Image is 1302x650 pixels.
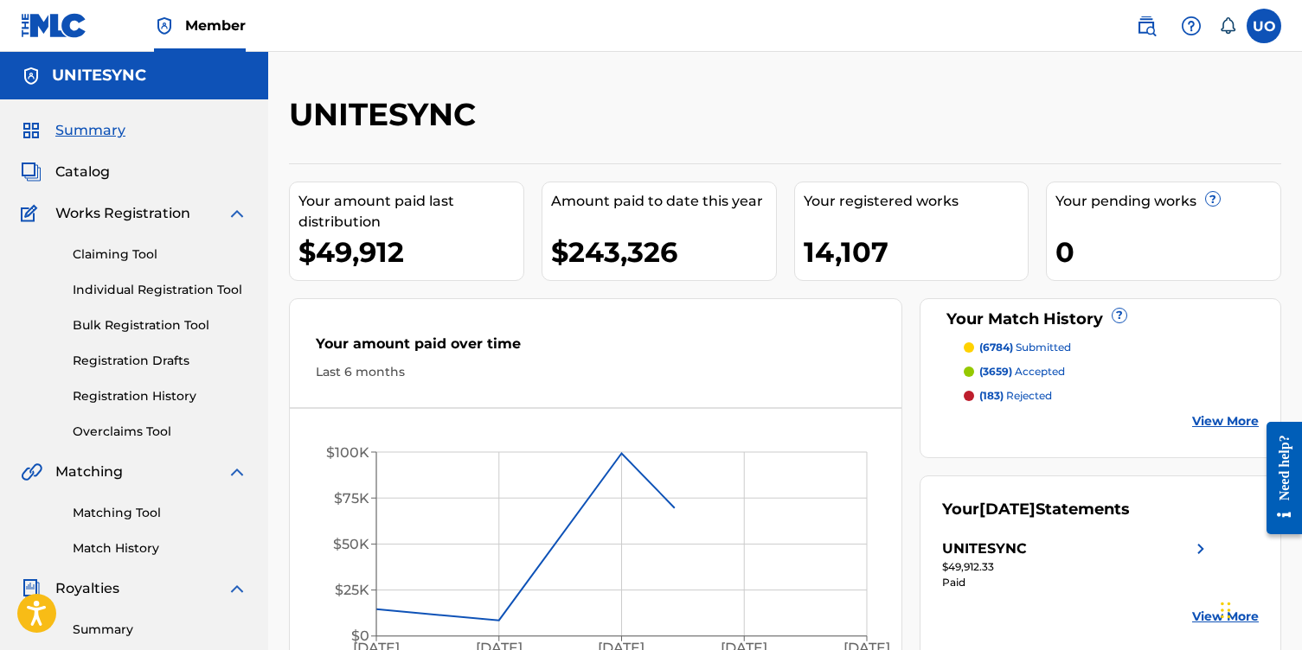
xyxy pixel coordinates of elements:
span: Works Registration [55,203,190,224]
img: Catalog [21,162,42,182]
div: $49,912.33 [942,559,1211,575]
iframe: Resource Center [1254,408,1302,547]
img: expand [227,462,247,482]
img: Matching [21,462,42,482]
div: User Menu [1247,9,1281,43]
img: search [1136,16,1157,36]
tspan: $25K [335,582,369,598]
div: Notifications [1219,17,1236,35]
img: expand [227,578,247,599]
a: (6784) submitted [964,340,1259,355]
div: Widget de chat [1215,567,1302,650]
a: CatalogCatalog [21,162,110,182]
a: (183) rejected [964,388,1259,404]
span: Catalog [55,162,110,182]
a: SummarySummary [21,120,125,141]
img: Royalties [21,578,42,599]
a: Overclaims Tool [73,423,247,441]
img: Top Rightsholder [154,16,175,36]
span: (6784) [979,341,1013,354]
div: Help [1174,9,1209,43]
a: View More [1192,412,1259,430]
h5: UNITESYNC [52,66,146,86]
span: Matching [55,462,123,482]
img: expand [227,203,247,224]
div: Arrastrar [1221,584,1231,636]
span: [DATE] [979,500,1036,519]
img: Summary [21,120,42,141]
span: ? [1113,309,1126,322]
img: help [1181,16,1202,36]
div: Paid [942,575,1211,590]
tspan: $100K [326,444,369,461]
div: Your Match History [942,308,1259,331]
div: $243,326 [551,233,776,271]
a: Summary [73,621,247,639]
a: Registration Drafts [73,352,247,370]
div: Your amount paid over time [316,334,875,363]
p: submitted [979,340,1071,355]
div: Your registered works [804,191,1029,212]
a: Match History [73,539,247,558]
tspan: $75K [334,490,369,507]
div: UNITESYNC [942,538,1027,559]
span: ? [1206,192,1220,206]
a: Individual Registration Tool [73,281,247,299]
span: (3659) [979,365,1012,378]
a: Public Search [1129,9,1164,43]
div: 14,107 [804,233,1029,271]
div: Amount paid to date this year [551,191,776,212]
h2: UNITESYNC [289,95,484,134]
span: Summary [55,120,125,141]
a: Registration History [73,387,247,405]
div: Your pending works [1055,191,1280,212]
div: $49,912 [298,233,523,271]
a: Bulk Registration Tool [73,316,247,335]
div: Your Statements [942,498,1130,521]
img: MLC Logo [21,13,87,38]
img: right chevron icon [1190,538,1211,559]
a: (3659) accepted [964,364,1259,379]
p: rejected [979,388,1052,404]
span: Member [185,16,246,35]
img: Accounts [21,66,42,86]
span: Royalties [55,578,119,599]
div: Last 6 months [316,363,875,381]
span: (183) [979,389,1004,402]
a: UNITESYNCright chevron icon$49,912.33Paid [942,538,1211,590]
div: Your amount paid last distribution [298,191,523,233]
a: Claiming Tool [73,245,247,264]
a: View More [1192,608,1259,626]
img: Works Registration [21,203,43,224]
iframe: Chat Widget [1215,567,1302,650]
tspan: $0 [351,628,369,644]
a: Matching Tool [73,504,247,522]
p: accepted [979,364,1065,379]
div: 0 [1055,233,1280,271]
tspan: $50K [333,536,369,552]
